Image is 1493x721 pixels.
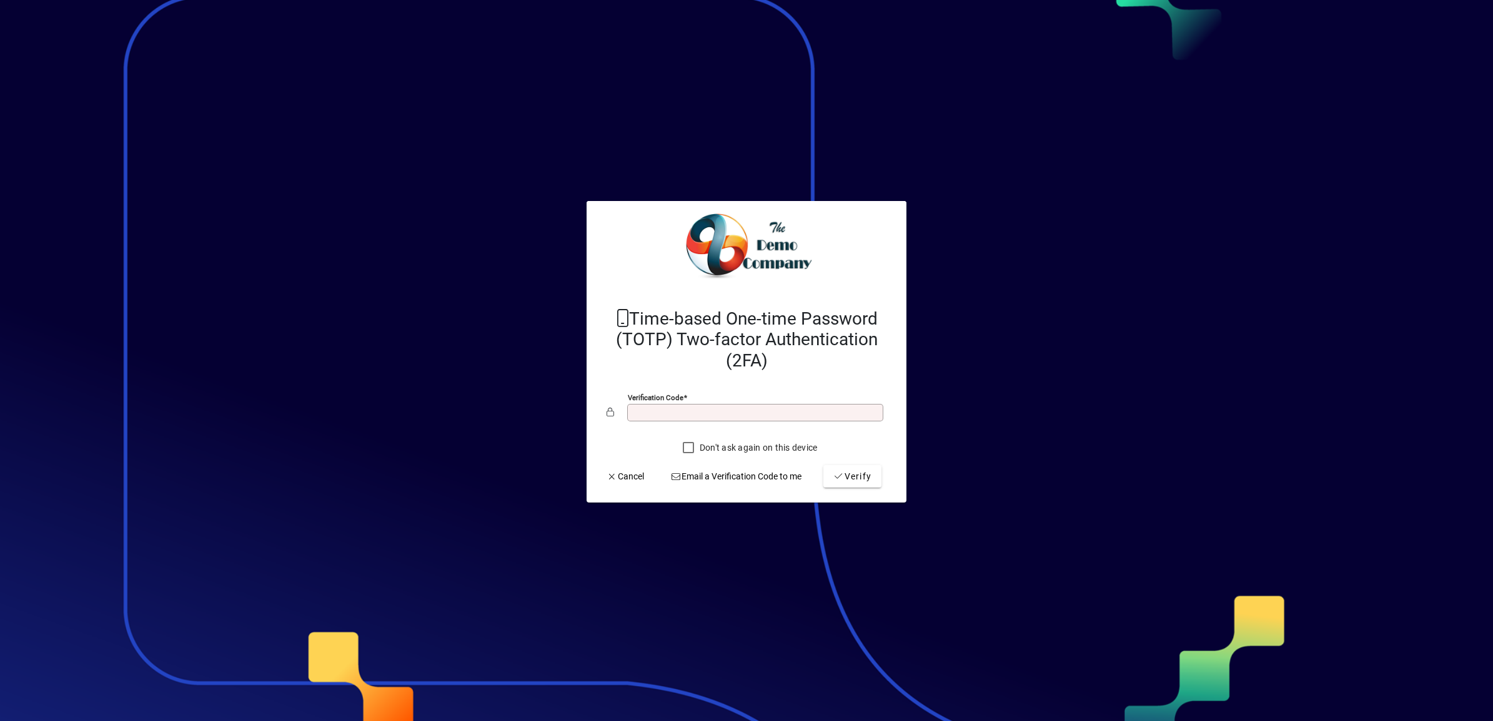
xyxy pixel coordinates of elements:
button: Cancel [602,465,649,488]
button: Verify [823,465,881,488]
mat-label: Verification code [628,393,683,402]
button: Email a Verification Code to me [666,465,807,488]
label: Don't ask again on this device [697,441,818,454]
h2: Time-based One-time Password (TOTP) Two-factor Authentication (2FA) [607,308,886,371]
span: Verify [833,470,871,483]
span: Cancel [607,470,644,483]
span: Email a Verification Code to me [671,470,802,483]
